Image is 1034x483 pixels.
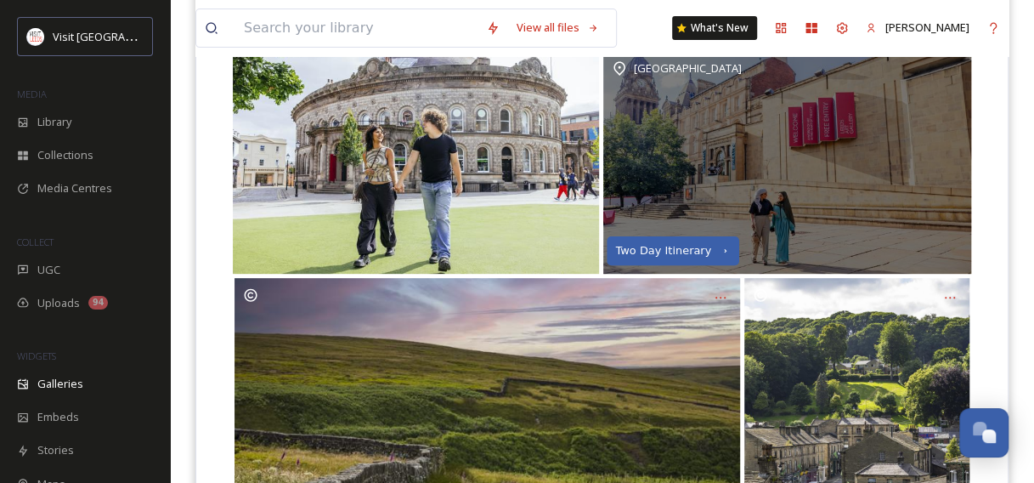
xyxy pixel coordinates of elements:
span: UGC [37,262,60,278]
span: Collections [37,147,93,163]
span: Stories [37,442,74,458]
a: What's New [672,16,757,40]
span: [GEOGRAPHIC_DATA] [634,60,742,76]
a: Man and woman holding hands outside a historical building in Leeds [231,28,602,274]
a: [PERSON_NAME] [857,11,978,44]
img: download%20(3).png [27,28,44,45]
span: MEDIA [17,88,47,100]
span: Library [37,114,71,130]
div: Two Day Itinerary [615,245,711,257]
span: Uploads [37,295,80,311]
div: 94 [88,296,108,310]
span: [PERSON_NAME] [885,20,969,35]
span: Embeds [37,409,79,425]
span: Visit [GEOGRAPHIC_DATA] [53,28,184,44]
span: Media Centres [37,180,112,196]
span: Galleries [37,376,83,392]
button: Open Chat [959,408,1009,457]
span: WIDGETS [17,349,56,362]
a: View all files [508,11,607,44]
span: COLLECT [17,236,54,248]
input: Search your library [235,9,477,47]
a: Must credit photographer[GEOGRAPHIC_DATA]Two Day ItineraryTwo women walking in front of Leeds Tow... [601,28,973,274]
